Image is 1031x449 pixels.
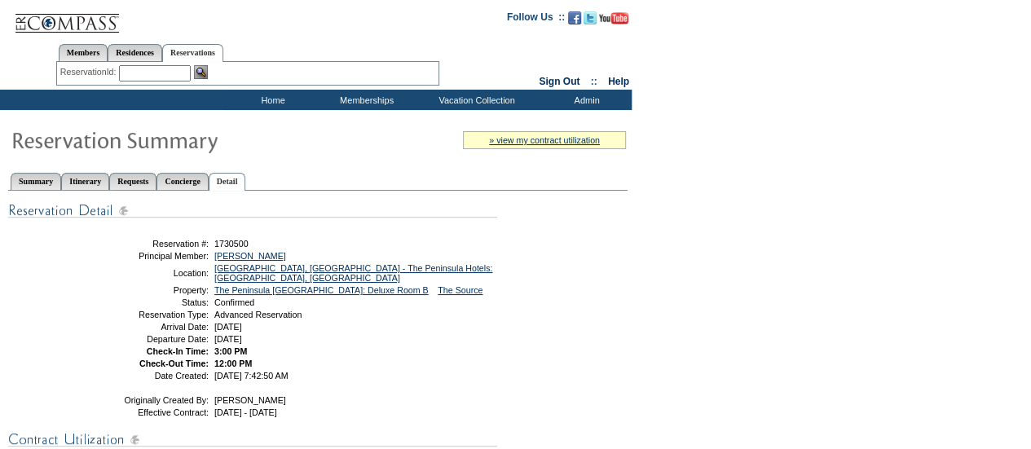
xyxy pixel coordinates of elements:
span: [DATE] - [DATE] [214,407,277,417]
a: [PERSON_NAME] [214,251,286,261]
img: Become our fan on Facebook [568,11,581,24]
strong: Check-Out Time: [139,359,209,368]
a: Subscribe to our YouTube Channel [599,16,628,26]
td: Follow Us :: [507,10,565,29]
img: Reservation Detail [8,200,497,221]
td: Admin [538,90,632,110]
span: [PERSON_NAME] [214,395,286,405]
a: Become our fan on Facebook [568,16,581,26]
span: 3:00 PM [214,346,247,356]
td: Principal Member: [92,251,209,261]
img: Reservaton Summary [11,123,337,156]
img: Follow us on Twitter [584,11,597,24]
span: [DATE] [214,334,242,344]
span: :: [591,76,597,87]
span: 12:00 PM [214,359,252,368]
span: Confirmed [214,297,254,307]
a: Requests [109,173,156,190]
span: [DATE] 7:42:50 AM [214,371,288,381]
img: Subscribe to our YouTube Channel [599,12,628,24]
span: Advanced Reservation [214,310,302,319]
td: Departure Date: [92,334,209,344]
td: Memberships [318,90,412,110]
td: Originally Created By: [92,395,209,405]
a: Residences [108,44,162,61]
a: Reservations [162,44,223,62]
img: Reservation Search [194,65,208,79]
td: Reservation Type: [92,310,209,319]
a: » view my contract utilization [489,135,600,145]
td: Vacation Collection [412,90,538,110]
a: Follow us on Twitter [584,16,597,26]
td: Home [224,90,318,110]
td: Arrival Date: [92,322,209,332]
td: Property: [92,285,209,295]
a: The Peninsula [GEOGRAPHIC_DATA]: Deluxe Room B [214,285,429,295]
a: Members [59,44,108,61]
td: Status: [92,297,209,307]
td: Reservation #: [92,239,209,249]
span: [DATE] [214,322,242,332]
a: Sign Out [539,76,579,87]
td: Location: [92,263,209,283]
a: Help [608,76,629,87]
td: Effective Contract: [92,407,209,417]
td: Date Created: [92,371,209,381]
a: The Source [438,285,482,295]
a: Itinerary [61,173,109,190]
a: [GEOGRAPHIC_DATA], [GEOGRAPHIC_DATA] - The Peninsula Hotels: [GEOGRAPHIC_DATA], [GEOGRAPHIC_DATA] [214,263,492,283]
div: ReservationId: [60,65,120,79]
a: Concierge [156,173,208,190]
a: Detail [209,173,246,191]
strong: Check-In Time: [147,346,209,356]
span: 1730500 [214,239,249,249]
a: Summary [11,173,61,190]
